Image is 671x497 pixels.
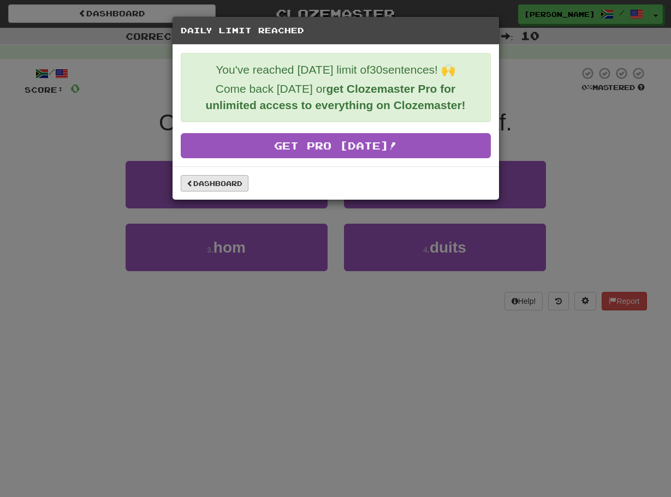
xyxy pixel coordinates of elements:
[181,25,491,36] h5: Daily Limit Reached
[181,133,491,158] a: Get Pro [DATE]!
[189,62,482,78] p: You've reached [DATE] limit of 30 sentences! 🙌
[181,175,248,191] a: Dashboard
[205,82,465,111] strong: get Clozemaster Pro for unlimited access to everything on Clozemaster!
[189,81,482,113] p: Come back [DATE] or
